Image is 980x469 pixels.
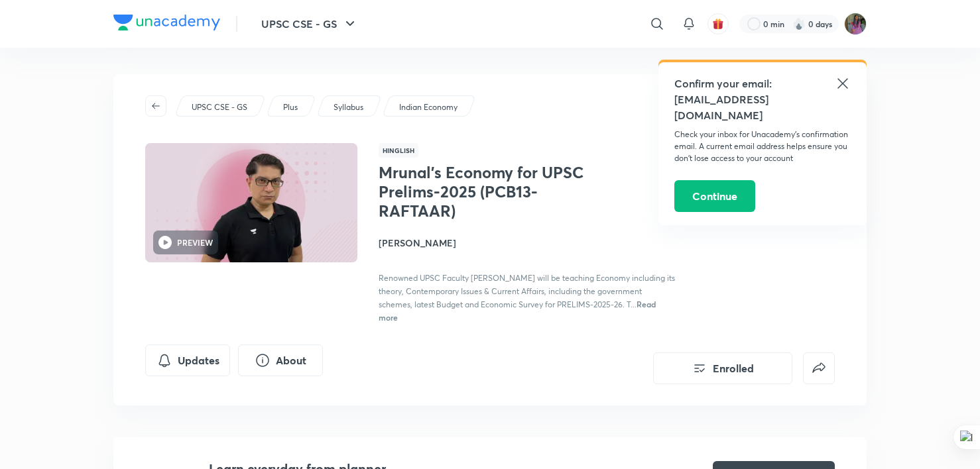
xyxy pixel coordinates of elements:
button: false [803,352,835,384]
h5: Confirm your email: [674,76,851,91]
p: Check your inbox for Unacademy’s confirmation email. A current email address helps ensure you don... [674,129,851,164]
h6: PREVIEW [177,236,213,248]
a: Syllabus [332,101,366,113]
a: Company Logo [113,15,220,34]
h5: [EMAIL_ADDRESS][DOMAIN_NAME] [674,91,851,123]
p: Indian Economy [399,101,458,113]
span: Renowned UPSC Faculty [PERSON_NAME] will be teaching Economy including its theory, Contemporary I... [379,273,675,309]
button: About [238,344,323,376]
img: Company Logo [113,15,220,30]
img: streak [792,17,806,30]
a: UPSC CSE - GS [190,101,250,113]
a: Plus [281,101,300,113]
p: UPSC CSE - GS [192,101,247,113]
h4: [PERSON_NAME] [379,236,676,250]
a: Indian Economy [397,101,460,113]
button: avatar [707,13,729,34]
img: avatar [712,18,724,30]
img: Rupal Saxena [844,13,867,35]
p: Plus [283,101,298,113]
p: Syllabus [334,101,363,113]
img: Thumbnail [143,142,359,264]
span: Hinglish [379,143,418,158]
button: Enrolled [653,352,792,384]
button: UPSC CSE - GS [253,11,366,37]
button: Continue [674,180,755,212]
button: Updates [145,344,230,376]
h1: Mrunal’s Economy for UPSC Prelims-2025 (PCB13-RAFTAAR) [379,163,595,220]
